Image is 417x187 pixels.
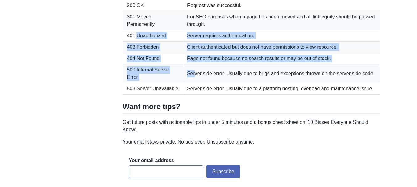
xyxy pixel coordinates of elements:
td: 301 Moved Permanently [123,11,183,30]
td: 503 Server Unavailable [123,83,183,95]
td: Server requires authentication. [183,30,380,42]
td: 404 Not Found [123,53,183,64]
label: Your email address [129,157,174,164]
td: 500 Internal Server Error [123,64,183,83]
p: Get future posts with actionable tips in under 5 minutes and a bonus cheat sheet on '10 Biases Ev... [123,119,380,133]
td: 403 Forbidden [123,42,183,53]
td: For SEO purposes when a page has been moved and all link equity should be passed through. [183,11,380,30]
td: Page not found because no search results or may be out of stock. [183,53,380,64]
p: Your email stays private. No ads ever. Unsubscribe anytime. [123,138,380,146]
td: Server side error. Usually due to a platform hosting, overload and maintenance issue. [183,83,380,95]
td: Client authenticated but does not have permissions to view resource. [183,42,380,53]
button: Subscribe [206,165,240,178]
td: 401 Unauthorized [123,30,183,42]
h2: Want more tips? [123,102,380,114]
td: Server side error. Usually due to bugs and exceptions thrown on the server side code. [183,64,380,83]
